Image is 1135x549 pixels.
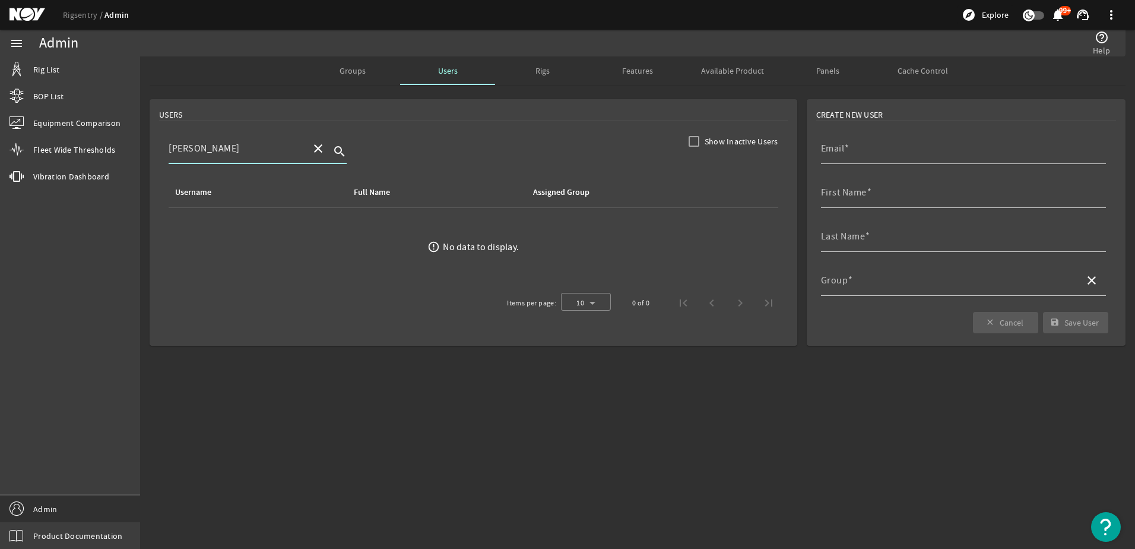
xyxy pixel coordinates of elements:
mat-icon: explore [962,8,976,22]
mat-label: Email [821,143,845,154]
span: Groups [340,67,366,75]
i: search [332,144,347,159]
input: Select a Group [821,278,1075,292]
mat-icon: close [311,141,325,156]
button: 99+ [1051,9,1064,21]
div: Username [175,186,211,199]
mat-label: Last Name [821,231,865,242]
span: Features [622,67,653,75]
input: Search [169,141,302,156]
mat-icon: help_outline [1095,30,1109,45]
span: USERS [159,109,182,121]
mat-icon: error_outline [427,241,440,253]
span: Help [1093,45,1110,56]
div: Items per page: [507,297,556,309]
div: Assigned Group [533,186,589,199]
span: Explore [982,9,1009,21]
mat-icon: vibration [9,169,24,184]
mat-icon: notifications [1051,8,1065,22]
span: Rigs [535,67,550,75]
mat-icon: menu [9,36,24,51]
div: Username [173,186,338,199]
span: Rig List [33,64,59,75]
span: Product Documentation [33,530,122,542]
a: Admin [104,10,129,21]
span: Cache Control [898,67,948,75]
span: Panels [816,67,839,75]
div: Full Name [354,186,390,199]
button: Explore [957,5,1013,24]
div: Admin [39,37,78,49]
span: Admin [33,503,57,515]
span: Vibration Dashboard [33,171,109,182]
mat-label: First Name [821,187,867,198]
button: Open Resource Center [1091,512,1121,542]
div: No data to display. [443,241,519,253]
mat-icon: support_agent [1076,8,1090,22]
span: Available Product [701,67,764,75]
span: Users [438,67,458,75]
label: Show Inactive Users [702,135,778,147]
button: more_vert [1097,1,1126,29]
a: Rigsentry [63,10,104,20]
span: Equipment Comparison [33,117,121,129]
span: BOP List [33,90,64,102]
mat-icon: close [1085,273,1099,288]
span: Fleet Wide Thresholds [33,144,115,156]
mat-label: Group [821,274,848,286]
span: Create New User [816,109,883,121]
div: Full Name [352,186,516,199]
div: 0 of 0 [632,297,649,309]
